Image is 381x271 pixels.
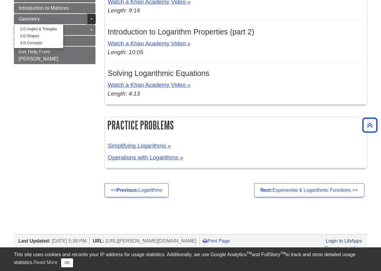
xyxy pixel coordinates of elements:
a: Get Help From [PERSON_NAME] [14,47,95,64]
span: Introduction to Matrices [19,5,69,11]
a: Simplifying Logarithms » [108,142,171,149]
a: 2-D Shapes [14,33,63,40]
a: Read More [34,260,57,265]
a: Next:Exponential & Logarithmic Functions >> [254,183,364,197]
a: Operations with Logarithms » [108,154,183,161]
h3: Solving Logarithmic Equations [108,69,364,78]
a: Watch a Khan Academy Video » [108,40,191,47]
h3: Introduction to Logarithm Properties (part 2) [108,28,364,36]
a: Login to LibApps [326,238,362,243]
a: Back to Top [360,121,379,129]
div: This site uses cookies and records your IP address for usage statistics. Additionally, we use Goo... [14,251,367,267]
strong: Next: [260,188,273,193]
a: Report a problem [324,246,362,251]
a: Introduction to Matrices [14,3,95,13]
sup: TM [247,251,252,255]
strong: Previous: [116,188,138,193]
em: Length: 9:16 [108,7,140,14]
span: URL: [93,238,104,243]
a: Watch a Khan Academy Video » [108,82,191,88]
a: 2-D Angles & Triangles [14,26,63,33]
a: Geometry [14,14,95,24]
button: Close [61,258,73,267]
span: Geometry [19,16,40,21]
h2: Practice Problems [105,117,367,133]
a: Print Page [203,238,230,243]
em: Length: 4:13 [108,90,140,97]
em: Length: 10:05 [108,49,143,55]
a: <<Previous:Logarithms [105,183,169,197]
span: [DATE] 5:38 PM [52,238,86,243]
a: 3-D Concepts [14,40,63,47]
span: [URL][PERSON_NAME][DOMAIN_NAME] [106,238,197,243]
i: Print Page [203,238,207,243]
span: Last Updated: [18,238,51,243]
sup: TM [280,251,286,255]
span: Get Help From [PERSON_NAME] [19,49,59,61]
